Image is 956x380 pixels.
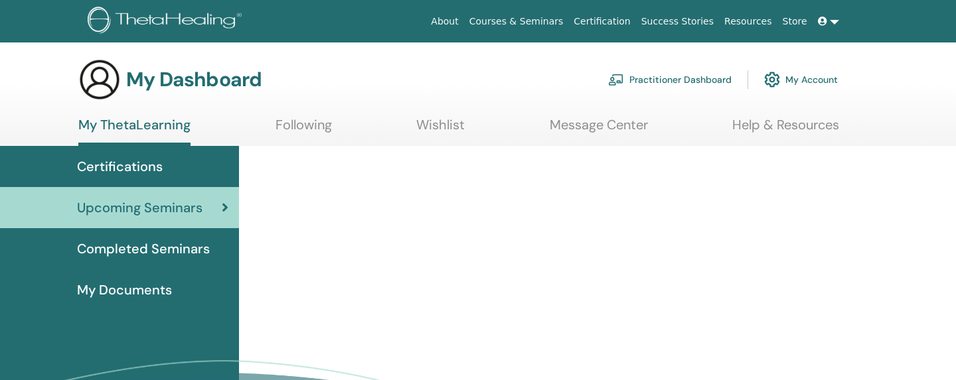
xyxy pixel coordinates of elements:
a: Message Center [550,117,648,143]
h3: My Dashboard [126,68,262,92]
img: generic-user-icon.jpg [78,58,121,101]
span: Upcoming Seminars [77,198,202,218]
a: Following [276,117,332,143]
a: Help & Resources [732,117,839,143]
a: Certification [568,9,635,34]
a: Resources [719,9,777,34]
span: Certifications [77,157,163,176]
img: chalkboard-teacher.svg [608,74,624,86]
a: Courses & Seminars [464,9,569,34]
span: Completed Seminars [77,239,210,259]
a: My ThetaLearning [78,117,191,146]
a: About [426,9,463,34]
a: Wishlist [416,117,465,143]
img: cog.svg [764,68,780,91]
a: My Account [764,65,838,94]
a: Practitioner Dashboard [608,65,732,94]
img: logo.png [88,7,246,36]
a: Store [777,9,813,34]
a: Success Stories [636,9,719,34]
span: My Documents [77,280,172,300]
